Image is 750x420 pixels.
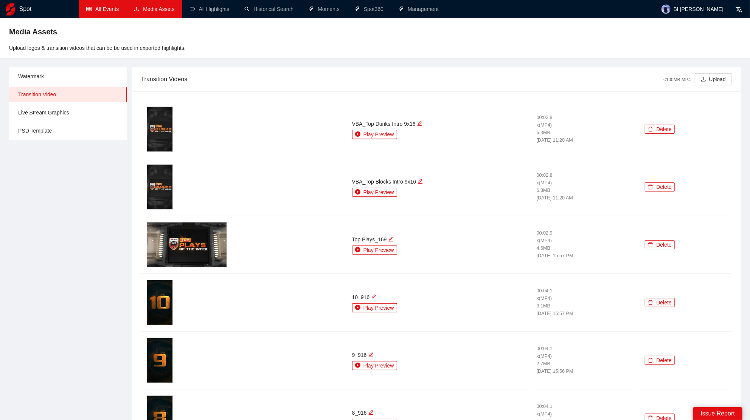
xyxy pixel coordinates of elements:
[418,178,423,186] div: Edit
[648,242,653,248] span: delete
[352,303,397,312] button: play-circlePlay Preview
[537,114,633,144] div: 00:02.8 x ( MP4 ) 6.3 MB [DATE] 11:20 AM
[147,107,172,152] img: thumbnail.png
[695,76,732,82] span: uploadUpload
[352,130,397,139] button: play-circlePlay Preview
[309,6,340,12] a: thunderboltMoments
[355,305,360,311] span: play-circle
[645,356,674,365] button: deleteDelete
[663,77,691,82] span: <100MB MP4
[537,345,633,375] div: 00:04.1 x ( MP4 ) 2.7 MB [DATE] 15:56 PM
[363,246,394,254] span: Play Preview
[368,352,374,357] span: edit
[418,179,423,184] span: edit
[368,409,374,417] div: Edit
[388,235,393,244] div: Edit
[134,6,139,12] span: upload
[537,172,633,202] div: 00:02.8 x ( MP4 ) 6.3 MB [DATE] 11:20 AM
[190,6,230,12] a: video-cameraAll Highlights
[352,178,525,186] div: VBA_Top Blocks Intro 9x16
[147,222,227,267] img: thumbnail.png
[352,351,525,359] div: 9_916
[355,131,360,137] span: play-circle
[18,123,121,138] span: PSD Template
[388,236,393,242] span: edit
[6,3,15,15] img: logo
[143,6,174,12] span: Media Assets
[371,293,376,301] div: Edit
[352,293,525,301] div: 10_916
[537,287,633,317] div: 00:04.1 x ( MP4 ) 3.1 MB [DATE] 15:57 PM
[648,184,653,190] span: delete
[363,361,394,370] span: Play Preview
[363,304,394,312] span: Play Preview
[648,358,653,364] span: delete
[693,407,742,420] div: Issue Report
[371,294,376,300] span: edit
[147,280,172,325] img: thumbnail.png
[661,5,671,14] img: avatar
[417,120,422,128] div: Edit
[18,87,121,102] span: Transition Video
[352,188,397,197] button: play-circlePlay Preview
[645,298,674,307] button: deleteDelete
[701,77,706,83] span: upload
[648,127,653,133] span: delete
[368,351,374,359] div: Edit
[141,68,663,90] div: Transition Videos
[363,188,394,196] span: Play Preview
[399,6,439,12] a: thunderboltManagement
[355,247,360,253] span: play-circle
[355,189,360,195] span: play-circle
[355,6,384,12] a: thunderboltSpot360
[352,120,525,128] div: VBA_Top Dunks Intro 9x16
[147,164,172,210] img: thumbnail.png
[363,130,394,139] span: Play Preview
[18,105,121,120] span: Live Stream Graphics
[368,410,374,415] span: edit
[355,363,360,369] span: play-circle
[648,300,653,306] span: delete
[147,338,172,383] img: thumbnail.png
[417,121,422,126] span: edit
[645,125,674,134] button: deleteDelete
[9,26,57,38] span: Media Assets
[18,69,121,84] span: Watermark
[352,409,525,417] div: 8_916
[86,6,119,12] a: tableAll Events
[352,235,525,244] div: Top Plays_169
[244,6,293,12] a: searchHistorical Search
[352,246,397,255] button: play-circlePlay Preview
[9,44,741,52] div: Upload logos & transition videos that can be be used in exported highlights.
[645,182,674,191] button: deleteDelete
[352,361,397,370] button: play-circlePlay Preview
[645,240,674,249] button: deleteDelete
[537,230,633,259] div: 00:02.9 x ( MP4 ) 4.6 MB [DATE] 15:57 PM
[695,73,732,85] button: uploadUpload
